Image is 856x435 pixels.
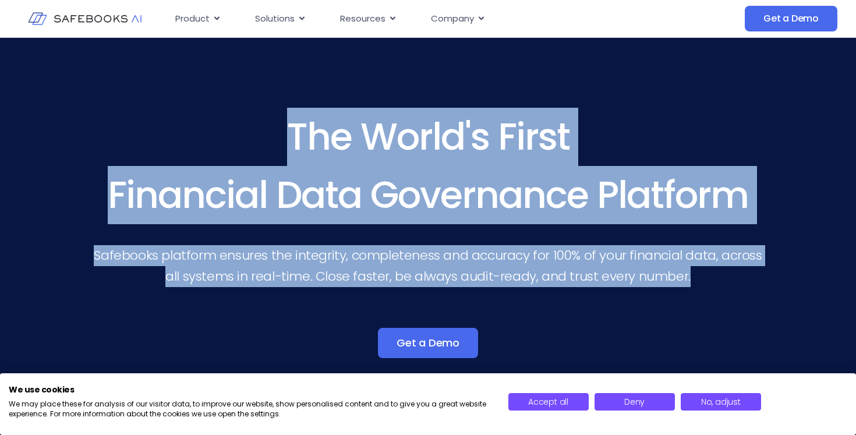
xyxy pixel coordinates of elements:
button: Adjust cookie preferences [681,393,761,411]
nav: Menu [166,8,652,30]
span: Accept all [528,396,568,408]
span: Product [175,12,210,26]
span: Get a Demo [763,13,819,24]
span: Get a Demo [397,337,459,349]
h3: The World's First Financial Data Governance Platform [93,108,763,224]
div: Menu Toggle [166,8,652,30]
button: Accept all cookies [508,393,589,411]
a: Get a Demo [378,328,478,358]
span: No, adjust [701,396,741,408]
h2: We use cookies [9,384,491,395]
button: Deny all cookies [595,393,675,411]
a: Get a Demo [745,6,837,31]
span: Company [431,12,474,26]
span: Solutions [255,12,295,26]
p: Safebooks platform ensures the integrity, completeness and accuracy for 100% of your financial da... [93,245,763,287]
p: We may place these for analysis of our visitor data, to improve our website, show personalised co... [9,399,491,419]
span: Resources [340,12,385,26]
span: Deny [624,396,645,408]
